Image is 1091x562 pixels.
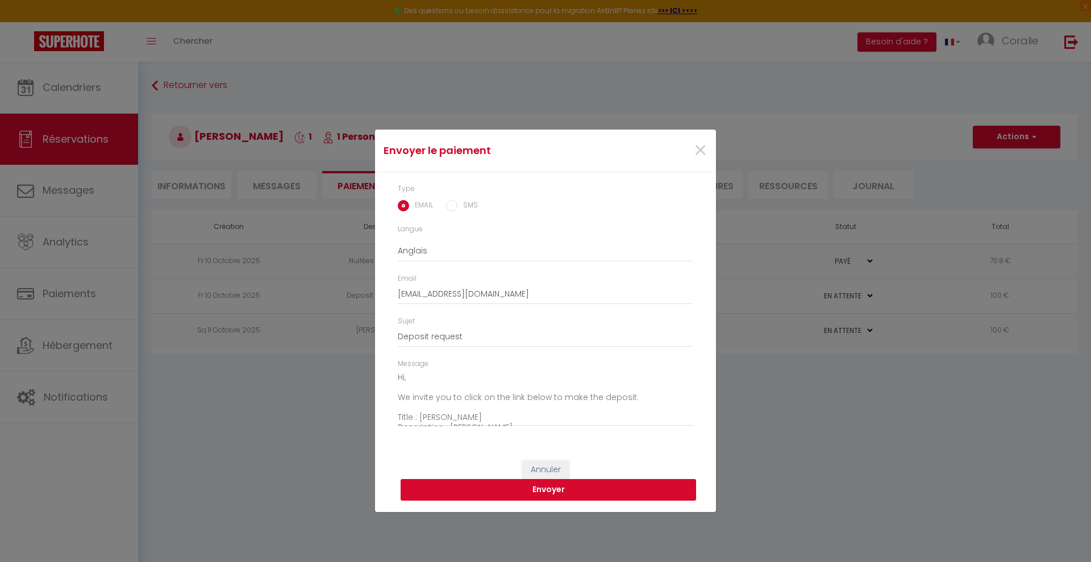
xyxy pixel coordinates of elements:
span: × [693,134,707,168]
button: Annuler [522,460,569,480]
label: Message [398,359,428,369]
label: Type [398,184,415,194]
button: Envoyer [401,479,696,501]
label: EMAIL [409,200,433,213]
button: Close [693,139,707,163]
label: Sujet [398,316,415,327]
label: Email [398,273,417,284]
h4: Envoyer le paiement [384,143,594,159]
label: SMS [457,200,478,213]
label: Langue [398,224,423,235]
